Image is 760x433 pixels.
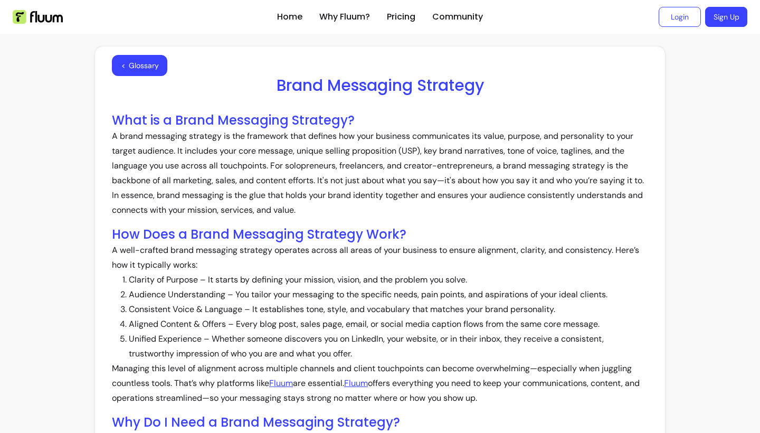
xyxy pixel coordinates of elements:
h2: How Does a Brand Messaging Strategy Work? [112,226,648,243]
p: A well-crafted brand messaging strategy operates across all areas of your business to ensure alig... [112,243,648,272]
a: Fluum [269,378,293,389]
a: Pricing [387,11,415,23]
a: Why Fluum? [319,11,370,23]
li: Unified Experience – Whether someone discovers you on LinkedIn, your website, or in their inbox, ... [129,332,648,361]
span: < [121,60,126,71]
li: Aligned Content & Offers – Every blog post, sales page, email, or social media caption flows from... [129,317,648,332]
h1: Brand Messaging Strategy [112,76,648,95]
li: Clarity of Purpose – It starts by defining your mission, vision, and the problem you solve. [129,272,648,287]
li: Consistent Voice & Language – It establishes tone, style, and vocabulary that matches your brand ... [129,302,648,317]
button: <Glossary [112,55,167,76]
span: Glossary [129,60,159,71]
a: Fluum [344,378,368,389]
p: A brand messaging strategy is the framework that defines how your business communicates its value... [112,129,648,218]
li: Audience Understanding – You tailor your messaging to the specific needs, pain points, and aspira... [129,287,648,302]
p: Managing this level of alignment across multiple channels and client touchpoints can become overw... [112,361,648,406]
a: Sign Up [705,7,747,27]
h2: What is a Brand Messaging Strategy? [112,112,648,129]
a: Home [277,11,302,23]
img: Fluum Logo [13,10,63,24]
a: Login [659,7,701,27]
h2: Why Do I Need a Brand Messaging Strategy? [112,414,648,431]
a: Community [432,11,483,23]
